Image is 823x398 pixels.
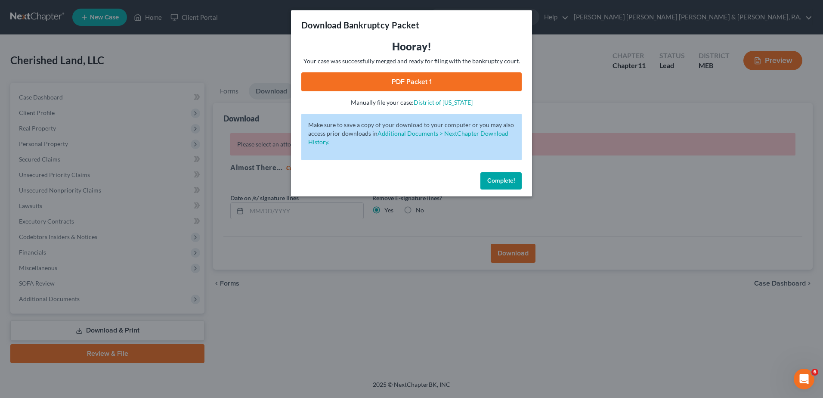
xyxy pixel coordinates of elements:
[308,130,508,146] a: Additional Documents > NextChapter Download History.
[301,98,522,107] p: Manually file your case:
[487,177,515,184] span: Complete!
[308,121,515,146] p: Make sure to save a copy of your download to your computer or you may also access prior downloads in
[301,40,522,53] h3: Hooray!
[794,369,814,389] iframe: Intercom live chat
[301,57,522,65] p: Your case was successfully merged and ready for filing with the bankruptcy court.
[301,19,419,31] h3: Download Bankruptcy Packet
[811,369,818,376] span: 6
[301,72,522,91] a: PDF Packet 1
[414,99,473,106] a: District of [US_STATE]
[480,172,522,190] button: Complete!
